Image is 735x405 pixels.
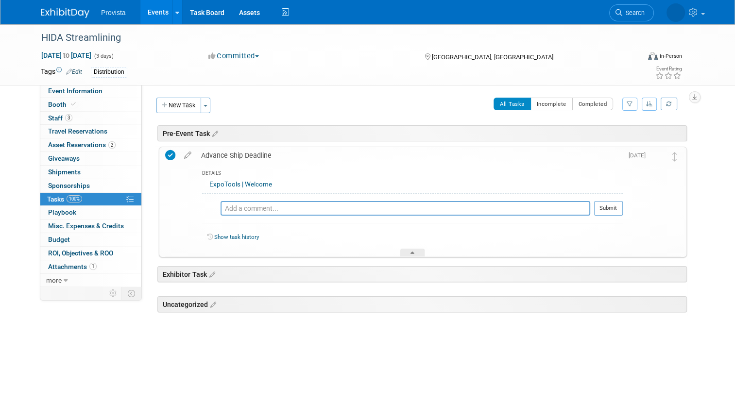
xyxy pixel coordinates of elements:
a: Travel Reservations [40,125,141,138]
span: Tasks [47,195,82,203]
a: Refresh [661,98,677,110]
span: Asset Reservations [48,141,116,149]
a: Tasks100% [40,193,141,206]
a: Edit sections [207,269,215,279]
div: Advance Ship Deadline [196,147,623,164]
span: 1 [89,263,97,270]
a: Giveaways [40,152,141,165]
span: 3 [65,114,72,121]
div: In-Person [659,52,682,60]
i: Move task [672,152,677,161]
span: Booth [48,101,78,108]
a: Playbook [40,206,141,219]
div: Exhibitor Task [157,266,687,282]
span: Playbook [48,208,76,216]
span: 2 [108,141,116,149]
button: New Task [156,98,201,113]
span: ROI, Objectives & ROO [48,249,113,257]
a: ROI, Objectives & ROO [40,247,141,260]
div: HIDA Streamlining [38,29,628,47]
span: Giveaways [48,154,80,162]
a: Attachments1 [40,260,141,273]
span: Shipments [48,168,81,176]
span: more [46,276,62,284]
span: Misc. Expenses & Credits [48,222,124,230]
a: more [40,274,141,287]
a: Staff3 [40,112,141,125]
a: Edit [66,68,82,75]
td: Tags [41,67,82,78]
div: Event Rating [655,67,682,71]
a: ExpoTools | Welcome [209,181,272,188]
a: edit [179,151,196,160]
a: Sponsorships [40,179,141,192]
div: Pre-Event Task [157,125,687,141]
a: Misc. Expenses & Credits [40,219,141,233]
a: Shipments [40,166,141,179]
button: Completed [572,98,614,110]
span: [DATE] [DATE] [41,51,92,60]
span: (3 days) [93,53,114,59]
span: Staff [48,114,72,122]
img: ExhibitDay [41,8,89,18]
button: Committed [205,51,263,61]
div: Uncategorized [157,296,687,312]
div: DETAILS [202,170,623,178]
span: Search [622,9,645,17]
a: Search [609,4,654,21]
div: Event Format [587,51,682,65]
a: Booth [40,98,141,111]
button: All Tasks [494,98,531,110]
img: Shai Davis [650,150,663,163]
span: to [62,51,71,59]
span: [DATE] [629,152,650,159]
a: Budget [40,233,141,246]
span: [GEOGRAPHIC_DATA], [GEOGRAPHIC_DATA] [432,53,553,61]
a: Show task history [214,234,259,240]
img: Shai Davis [667,3,685,22]
td: Toggle Event Tabs [122,287,142,300]
img: Shai Davis [202,202,216,215]
td: Personalize Event Tab Strip [105,287,122,300]
a: Event Information [40,84,141,98]
button: Incomplete [530,98,573,110]
span: Attachments [48,263,97,270]
a: Edit sections [208,299,216,309]
img: Format-Inperson.png [648,52,658,60]
span: 100% [67,195,82,202]
span: Provista [101,9,126,17]
div: Distribution [91,67,127,77]
button: Submit [594,201,623,216]
span: Event Information [48,87,103,95]
a: Asset Reservations2 [40,138,141,152]
i: Booth reservation complete [71,101,76,107]
span: Sponsorships [48,182,90,189]
span: Travel Reservations [48,127,107,135]
span: Budget [48,236,70,243]
a: Edit sections [210,128,218,138]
